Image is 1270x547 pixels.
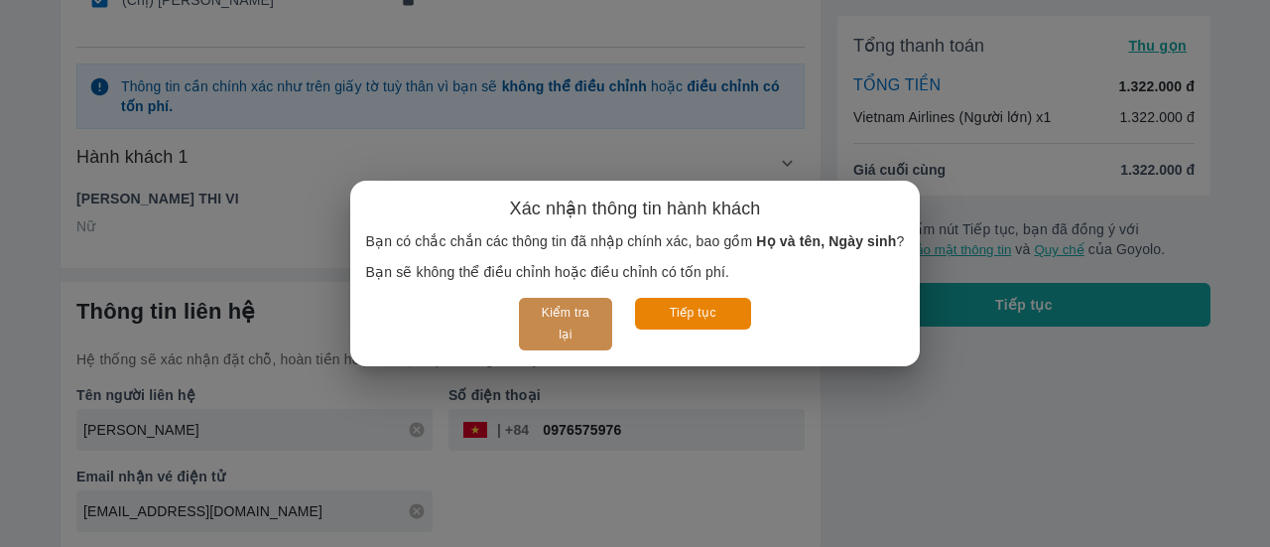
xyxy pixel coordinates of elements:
[756,233,896,249] b: Họ và tên, Ngày sinh
[366,262,905,282] p: Bạn sẽ không thể điều chỉnh hoặc điều chỉnh có tốn phí.
[519,298,611,350] button: Kiểm tra lại
[635,298,751,329] button: Tiếp tục
[510,197,761,220] h6: Xác nhận thông tin hành khách
[366,231,905,251] p: Bạn có chắc chắn các thông tin đã nhập chính xác, bao gồm ?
